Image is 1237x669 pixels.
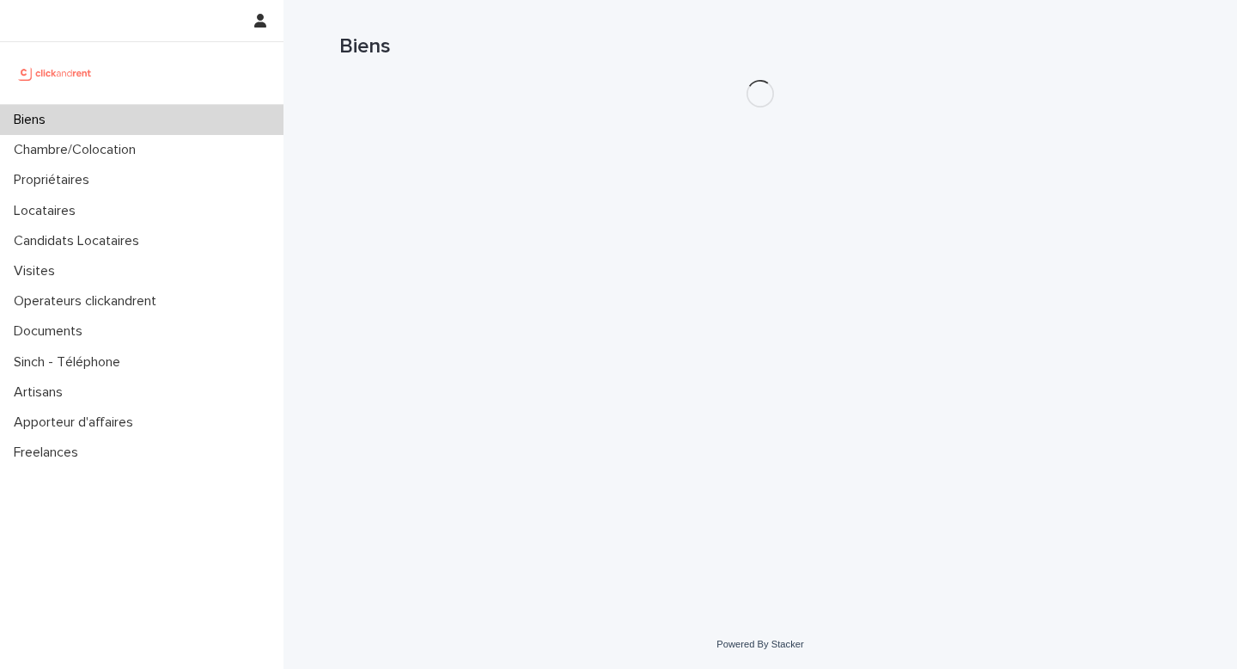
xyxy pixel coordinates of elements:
[339,34,1181,59] h1: Biens
[7,112,59,128] p: Biens
[7,414,147,431] p: Apporteur d'affaires
[7,233,153,249] p: Candidats Locataires
[7,203,89,219] p: Locataires
[7,384,76,401] p: Artisans
[7,354,134,371] p: Sinch - Téléphone
[7,445,92,461] p: Freelances
[7,142,149,158] p: Chambre/Colocation
[7,323,96,340] p: Documents
[7,172,103,188] p: Propriétaires
[14,56,97,90] img: UCB0brd3T0yccxBKYDjQ
[7,293,170,310] p: Operateurs clickandrent
[7,263,69,279] p: Visites
[716,639,803,649] a: Powered By Stacker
